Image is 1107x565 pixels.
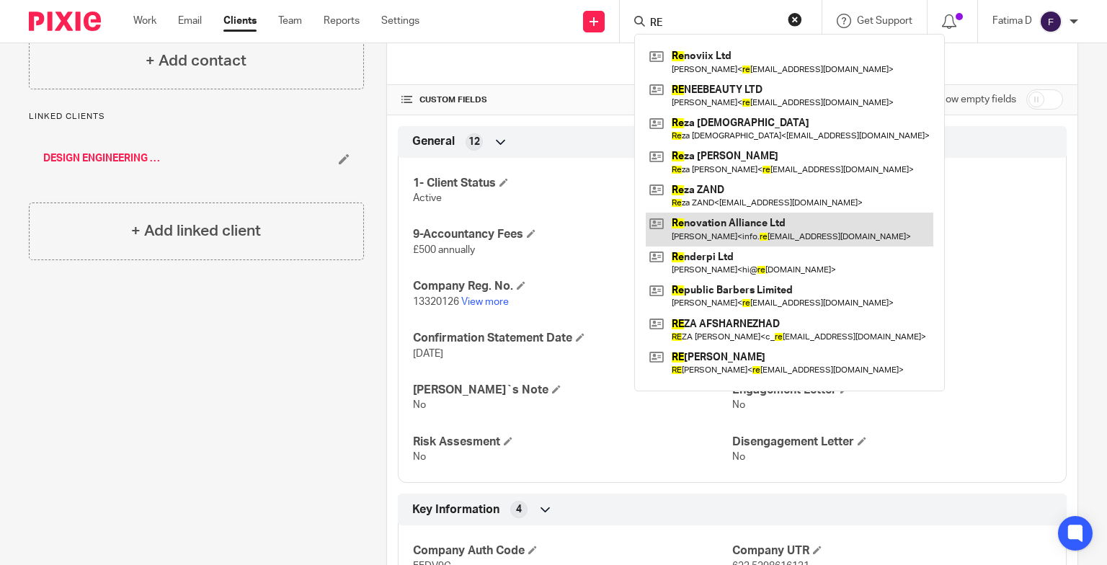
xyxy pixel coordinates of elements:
[468,135,480,149] span: 12
[933,92,1016,107] label: Show empty fields
[857,16,912,26] span: Get Support
[413,435,732,450] h4: Risk Assesment
[732,400,745,410] span: No
[413,193,442,203] span: Active
[732,452,745,462] span: No
[413,245,475,255] span: £500 annually
[223,14,257,28] a: Clients
[131,220,261,242] h4: + Add linked client
[413,383,732,398] h4: [PERSON_NAME]`s Note
[381,14,419,28] a: Settings
[413,400,426,410] span: No
[413,279,732,294] h4: Company Reg. No.
[516,502,522,517] span: 4
[732,435,1052,450] h4: Disengagement Letter
[413,543,732,559] h4: Company Auth Code
[43,151,166,166] a: DESIGN ENGINEERING PRO LIMITED
[412,134,455,149] span: General
[401,94,732,106] h4: CUSTOM FIELDS
[992,14,1032,28] p: Fatima D
[324,14,360,28] a: Reports
[649,17,778,30] input: Search
[278,14,302,28] a: Team
[413,349,443,359] span: [DATE]
[413,452,426,462] span: No
[412,502,499,517] span: Key Information
[413,176,732,191] h4: 1- Client Status
[413,227,732,242] h4: 9-Accountancy Fees
[29,12,101,31] img: Pixie
[29,111,364,123] p: Linked clients
[1039,10,1062,33] img: svg%3E
[413,331,732,346] h4: Confirmation Statement Date
[788,12,802,27] button: Clear
[178,14,202,28] a: Email
[133,14,156,28] a: Work
[732,543,1052,559] h4: Company UTR
[413,297,459,307] span: 13320126
[146,50,246,72] h4: + Add contact
[461,297,509,307] a: View more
